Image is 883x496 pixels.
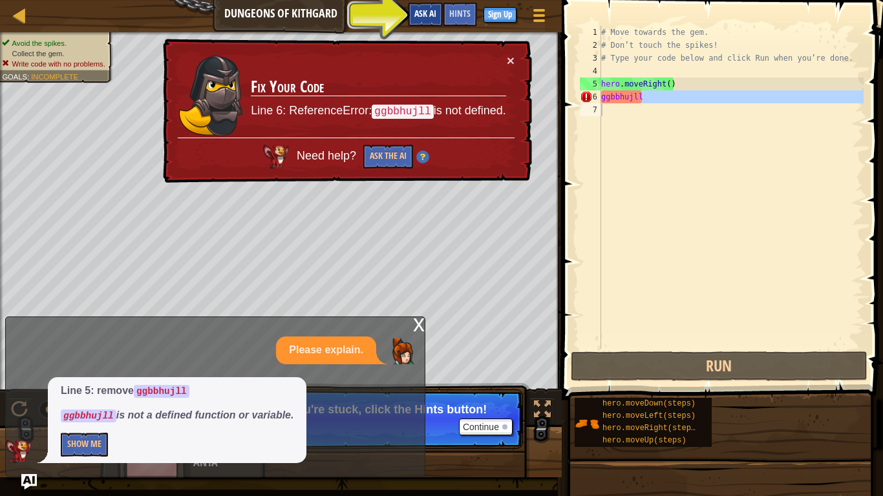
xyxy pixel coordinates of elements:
[459,418,513,435] button: Continue
[413,317,425,330] div: x
[178,54,243,137] img: duck_amara.png
[61,409,116,422] code: ggbbhujll
[449,7,471,19] span: Hints
[571,351,867,381] button: Run
[2,72,27,81] span: Goals
[263,145,289,168] img: AI
[61,384,293,398] p: Line 5: remove
[416,150,429,163] img: Hint
[2,48,105,59] li: Collect the gem.
[529,398,555,424] button: Toggle fullscreen
[363,145,413,169] button: Ask the AI
[251,78,506,96] h3: Fix Your Code
[575,411,599,436] img: portrait.png
[61,409,293,420] em: is not a defined function or variable.
[21,474,37,490] button: Ask AI
[414,7,436,19] span: Ask AI
[31,72,78,81] span: Incomplete
[602,436,686,445] span: hero.moveUp(steps)
[2,59,105,69] li: Write code with no problems.
[580,65,601,77] div: 4
[580,90,601,103] div: 6
[580,77,601,90] div: 5
[602,411,696,420] span: hero.moveLeft(steps)
[484,7,516,23] button: Sign Up
[523,3,555,33] button: Show game menu
[580,52,601,65] div: 3
[580,26,601,39] div: 1
[27,72,31,81] span: :
[580,103,601,116] div: 7
[372,105,433,119] code: ggbbhujll
[507,54,515,67] button: ×
[289,343,363,358] p: Please explain.
[12,59,105,68] span: Write code with no problems.
[61,433,108,457] button: Show Me
[602,399,696,408] span: hero.moveDown(steps)
[6,440,32,463] img: AI
[602,424,700,433] span: hero.moveRight(steps)
[389,338,415,364] img: Player
[134,385,189,398] code: ggbbhujll
[12,39,67,47] span: Avoid the spikes.
[12,49,65,57] span: Collect the gem.
[2,38,105,48] li: Avoid the spikes.
[251,103,506,119] p: Line 6: ReferenceError: is not defined.
[580,39,601,52] div: 2
[408,3,443,26] button: Ask AI
[297,149,359,162] span: Need help?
